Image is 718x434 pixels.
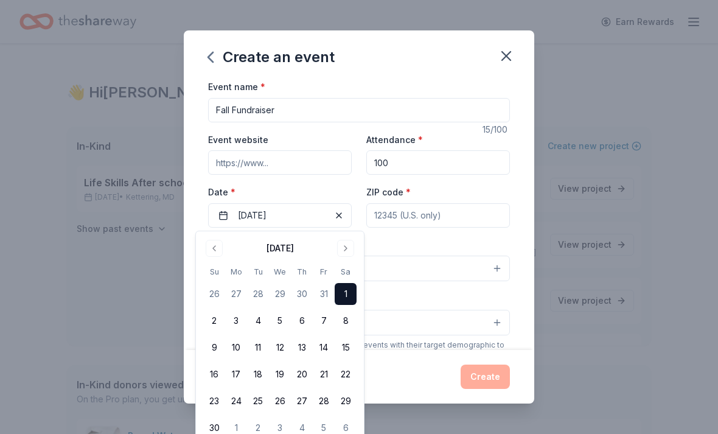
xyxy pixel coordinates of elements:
[247,390,269,412] button: 25
[335,390,357,412] button: 29
[269,310,291,332] button: 5
[203,390,225,412] button: 23
[208,134,268,146] label: Event website
[313,363,335,385] button: 21
[247,283,269,305] button: 28
[313,310,335,332] button: 7
[225,337,247,359] button: 10
[335,363,357,385] button: 22
[269,283,291,305] button: 29
[335,265,357,278] th: Saturday
[203,265,225,278] th: Sunday
[313,283,335,305] button: 31
[291,310,313,332] button: 6
[269,363,291,385] button: 19
[366,134,423,146] label: Attendance
[225,390,247,412] button: 24
[208,98,510,122] input: Spring Fundraiser
[269,390,291,412] button: 26
[366,150,510,175] input: 20
[335,337,357,359] button: 15
[203,363,225,385] button: 16
[291,363,313,385] button: 20
[247,310,269,332] button: 4
[335,283,357,305] button: 1
[269,265,291,278] th: Wednesday
[225,265,247,278] th: Monday
[267,241,294,256] div: [DATE]
[225,310,247,332] button: 3
[366,186,411,198] label: ZIP code
[203,337,225,359] button: 9
[208,150,352,175] input: https://www...
[247,337,269,359] button: 11
[291,265,313,278] th: Thursday
[291,337,313,359] button: 13
[208,81,265,93] label: Event name
[203,310,225,332] button: 2
[208,186,352,198] label: Date
[206,240,223,257] button: Go to previous month
[208,47,335,67] div: Create an event
[208,203,352,228] button: [DATE]
[269,337,291,359] button: 12
[225,363,247,385] button: 17
[225,283,247,305] button: 27
[291,283,313,305] button: 30
[291,390,313,412] button: 27
[483,122,510,137] div: 15 /100
[313,265,335,278] th: Friday
[366,203,510,228] input: 12345 (U.S. only)
[337,240,354,257] button: Go to next month
[313,390,335,412] button: 28
[247,265,269,278] th: Tuesday
[203,283,225,305] button: 26
[313,337,335,359] button: 14
[335,310,357,332] button: 8
[247,363,269,385] button: 18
